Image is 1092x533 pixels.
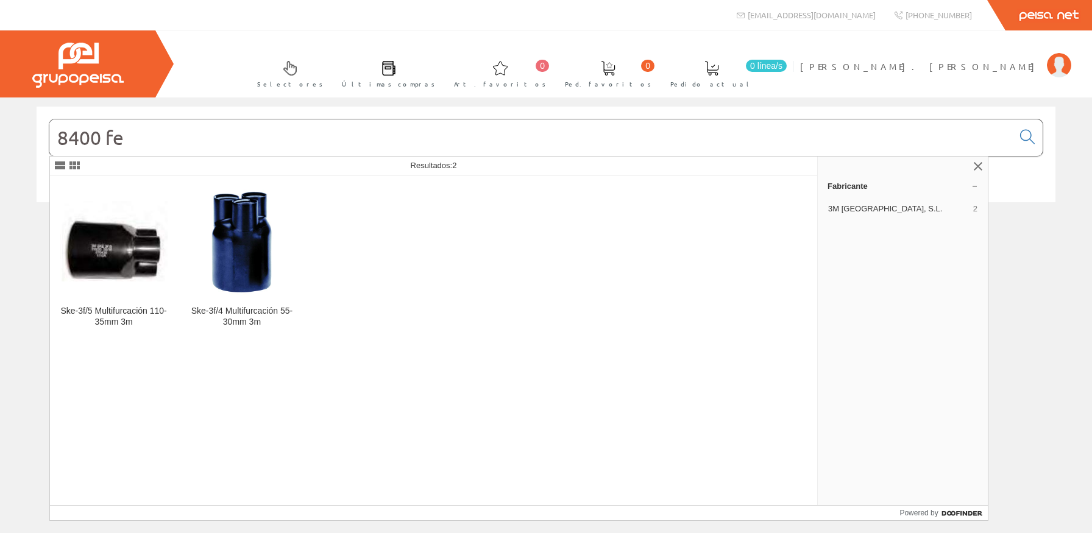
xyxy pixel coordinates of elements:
span: Selectores [257,78,323,90]
div: © Grupo Peisa [37,217,1055,228]
a: Ske-3f/4 Multifurcación 55-30mm 3m Ske-3f/4 Multifurcación 55-30mm 3m [178,177,305,342]
a: [PERSON_NAME]. [PERSON_NAME] [800,51,1071,62]
span: Ped. favoritos [565,78,651,90]
span: Powered by [899,507,938,518]
span: 0 línea/s [746,60,787,72]
span: 0 [641,60,654,72]
a: Selectores [245,51,329,95]
input: Buscar... [49,119,1013,156]
span: [PERSON_NAME]. [PERSON_NAME] [800,60,1041,72]
a: Últimas compras [330,51,441,95]
span: Pedido actual [670,78,753,90]
span: 0 [536,60,549,72]
span: 2 [452,161,456,170]
a: Powered by [899,506,988,520]
span: [EMAIL_ADDRESS][DOMAIN_NAME] [748,10,876,20]
span: [PHONE_NUMBER] [906,10,972,20]
img: Ske-3f/4 Multifurcación 55-30mm 3m [208,186,275,296]
span: 2 [973,203,977,214]
div: Ske-3f/5 Multifurcación 110-35mm 3m [60,306,168,328]
a: Ske-3f/5 Multifurcación 110-35mm 3m Ske-3f/5 Multifurcación 110-35mm 3m [50,177,177,342]
span: Art. favoritos [454,78,546,90]
img: Grupo Peisa [32,43,124,88]
span: 3M [GEOGRAPHIC_DATA], S.L. [828,203,968,214]
a: Fabricante [818,176,988,196]
img: Ske-3f/5 Multifurcación 110-35mm 3m [60,201,168,281]
span: Últimas compras [342,78,435,90]
div: Ske-3f/4 Multifurcación 55-30mm 3m [188,306,296,328]
span: Resultados: [411,161,457,170]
